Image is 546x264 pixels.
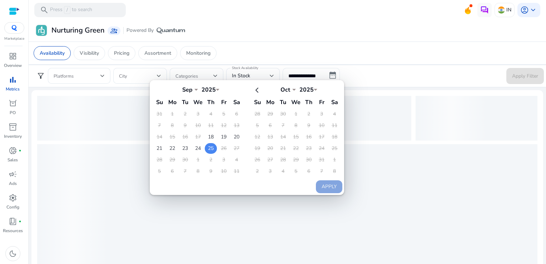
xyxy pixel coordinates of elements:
[9,75,17,84] span: bar_chart
[9,99,17,108] span: orders
[9,217,17,226] span: book_4
[6,204,19,210] p: Config
[50,6,92,14] p: Press to search
[9,194,17,202] span: settings
[36,25,47,36] img: Nurturing Green
[520,6,529,14] span: account_circle
[80,49,99,57] p: Visibility
[529,6,537,14] span: keyboard_arrow_down
[40,49,65,57] p: Availability
[232,65,258,70] mat-label: Stock Availability
[296,86,317,94] div: 2025
[19,220,21,223] span: fiber_manual_record
[6,86,20,92] p: Metrics
[198,86,219,94] div: 2025
[114,49,129,57] p: Pricing
[126,27,154,34] span: Powered By
[3,228,23,234] p: Resources
[110,27,118,34] span: group_add
[9,249,17,258] span: dark_mode
[416,96,537,141] div: loading
[9,146,17,155] span: donut_small
[8,157,18,163] p: Sales
[4,62,22,69] p: Overview
[177,86,198,94] div: Sep
[108,26,120,35] a: group_add
[9,52,17,60] span: dashboard
[8,25,21,31] img: QC-logo.svg
[64,6,70,14] span: /
[4,133,22,140] p: Inventory
[232,72,250,79] span: In Stock
[4,36,24,41] p: Marketplace
[37,96,159,141] div: loading
[9,180,17,187] p: Ads
[51,26,105,35] h3: Nurturing Green
[289,96,411,141] div: loading
[40,6,49,14] span: search
[9,123,17,131] span: inventory_2
[274,86,296,94] div: Oct
[9,170,17,179] span: campaign
[19,149,21,152] span: fiber_manual_record
[186,49,210,57] p: Monitoring
[10,109,16,116] p: PO
[498,6,505,14] img: in.svg
[316,180,342,193] button: Apply
[506,4,511,16] p: IN
[36,72,45,80] span: filter_alt
[144,49,171,57] p: Assortment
